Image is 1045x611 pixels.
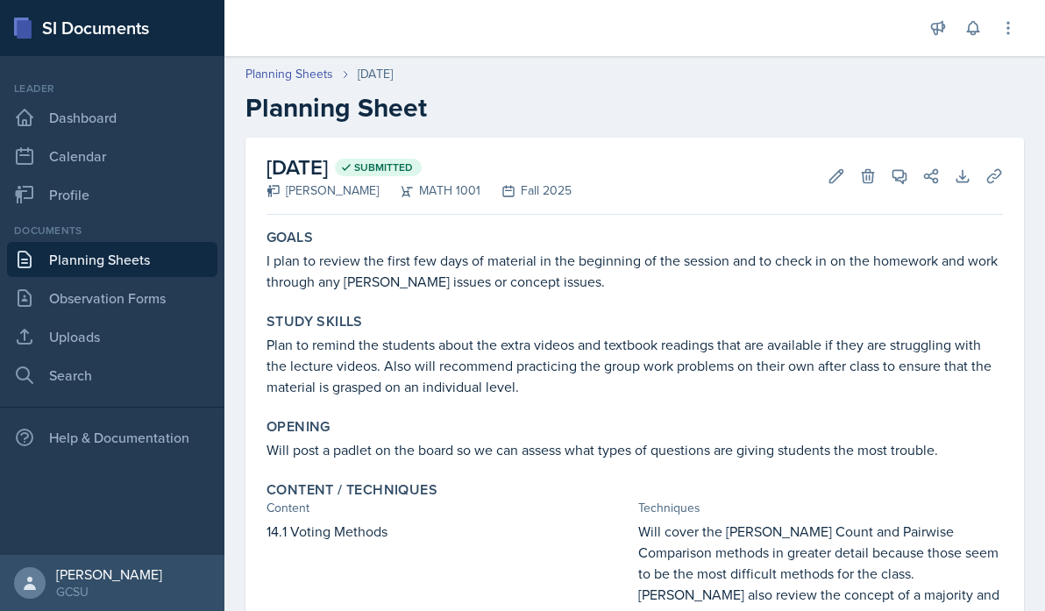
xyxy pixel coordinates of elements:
div: Documents [7,223,217,238]
p: 14.1 Voting Methods [267,521,631,542]
div: Techniques [638,499,1003,517]
h2: Planning Sheet [245,92,1024,124]
div: [PERSON_NAME] [267,181,379,200]
span: Submitted [354,160,413,174]
h2: [DATE] [267,152,572,183]
a: Uploads [7,319,217,354]
div: Leader [7,81,217,96]
a: Planning Sheets [7,242,217,277]
p: I plan to review the first few days of material in the beginning of the session and to check in o... [267,250,1003,292]
p: Will post a padlet on the board so we can assess what types of questions are giving students the ... [267,439,1003,460]
label: Goals [267,229,313,246]
div: Help & Documentation [7,420,217,455]
label: Opening [267,418,331,436]
div: Fall 2025 [480,181,572,200]
label: Content / Techniques [267,481,437,499]
div: [PERSON_NAME] [56,565,162,583]
div: Content [267,499,631,517]
p: Plan to remind the students about the extra videos and textbook readings that are available if th... [267,334,1003,397]
a: Dashboard [7,100,217,135]
a: Observation Forms [7,281,217,316]
a: Profile [7,177,217,212]
a: Planning Sheets [245,65,333,83]
label: Study Skills [267,313,363,330]
a: Search [7,358,217,393]
div: GCSU [56,583,162,600]
div: [DATE] [358,65,393,83]
a: Calendar [7,139,217,174]
div: MATH 1001 [379,181,480,200]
